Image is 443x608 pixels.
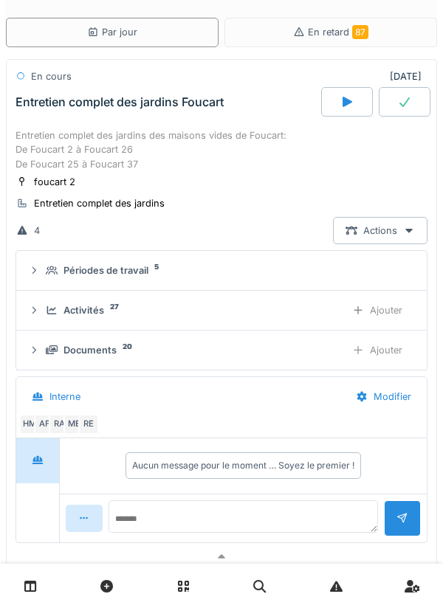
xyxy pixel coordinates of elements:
div: Entretien complet des jardins des maisons vides de Foucart: De Foucart 2 à Foucart 26 De Foucart ... [16,128,427,171]
div: foucart 2 [34,175,75,189]
summary: Activités27Ajouter [22,297,421,324]
div: Entretien complet des jardins Foucart [16,95,224,109]
div: Activités [63,303,104,317]
div: Actions [333,217,427,244]
div: HM [19,414,40,435]
div: Par jour [87,25,137,39]
div: Ajouter [340,297,415,324]
div: ME [63,414,84,435]
div: Ajouter [340,336,415,364]
summary: Périodes de travail5 [22,257,421,284]
summary: Documents20Ajouter [22,336,421,364]
div: Interne [49,390,80,404]
div: Périodes de travail [63,263,148,277]
span: 87 [352,25,368,39]
div: [DATE] [390,69,427,83]
div: Entretien complet des jardins [34,196,165,210]
div: Modifier [343,383,424,410]
div: RE [78,414,99,435]
div: AF [34,414,55,435]
div: 4 [34,224,40,238]
span: En retard [308,27,368,38]
div: En cours [31,69,72,83]
div: Aucun message pour le moment … Soyez le premier ! [132,459,354,472]
div: RA [49,414,69,435]
div: Documents [63,343,117,357]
